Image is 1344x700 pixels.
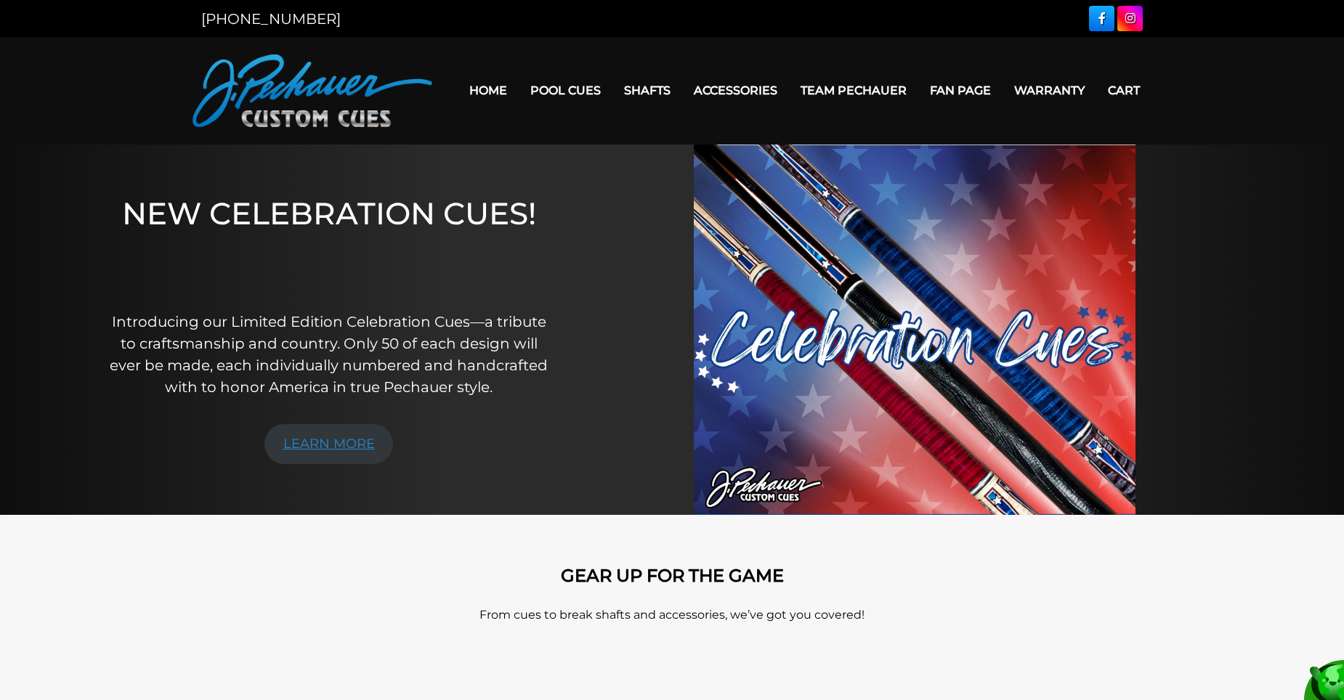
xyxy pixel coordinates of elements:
p: Introducing our Limited Edition Celebration Cues—a tribute to craftsmanship and country. Only 50 ... [108,311,550,398]
a: [PHONE_NUMBER] [201,10,341,28]
a: LEARN MORE [264,424,394,464]
a: Accessories [682,72,789,109]
a: Cart [1096,72,1151,109]
strong: GEAR UP FOR THE GAME [561,565,784,586]
h1: NEW CELEBRATION CUES! [108,195,550,290]
a: Pool Cues [519,72,612,109]
a: Home [458,72,519,109]
a: Team Pechauer [789,72,918,109]
a: Shafts [612,72,682,109]
img: Pechauer Custom Cues [193,54,432,127]
p: From cues to break shafts and accessories, we’ve got you covered! [258,606,1086,624]
a: Warranty [1003,72,1096,109]
a: Fan Page [918,72,1003,109]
